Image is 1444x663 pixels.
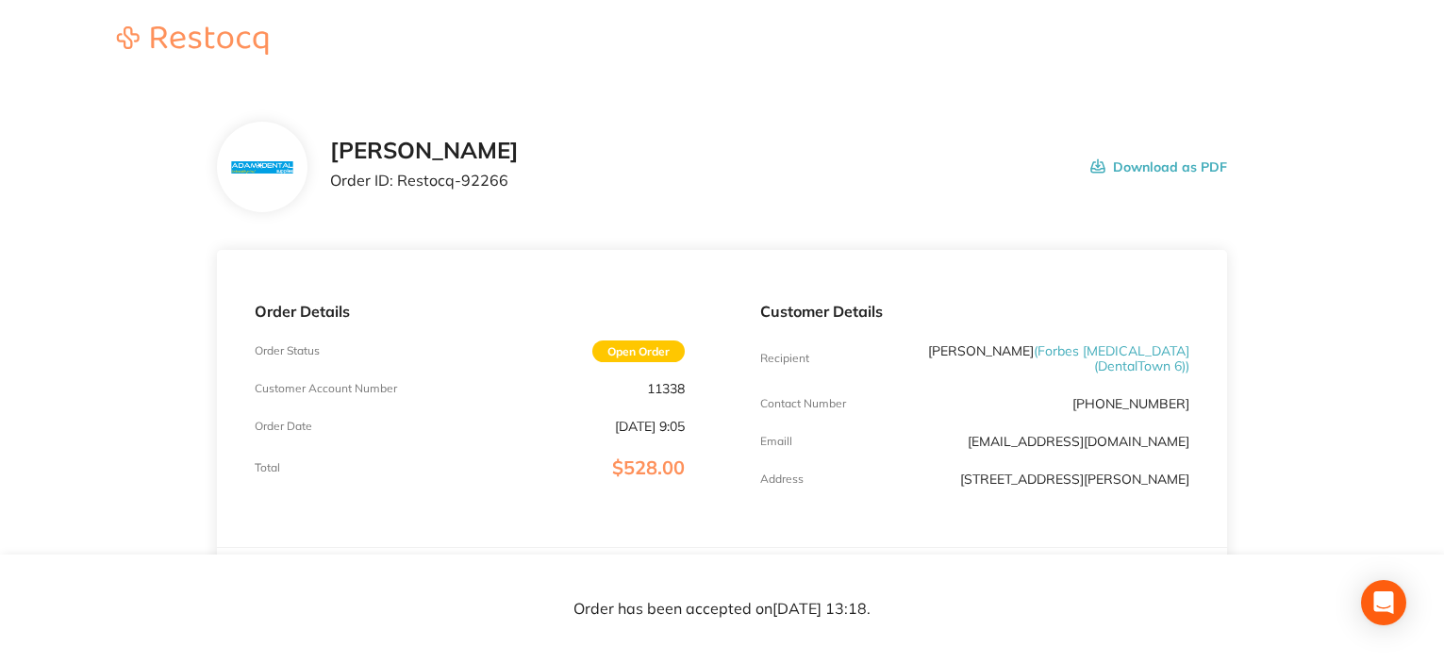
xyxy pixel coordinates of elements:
button: Download as PDF [1090,138,1227,196]
img: Restocq logo [98,26,287,55]
th: Quantity [1005,548,1087,592]
p: Customer Account Number [255,382,397,395]
p: Contact Number [760,397,846,410]
p: Order has been accepted on [DATE] 13:18 . [573,601,871,618]
p: Customer Details [760,303,1190,320]
p: Order ID: Restocq- 92266 [330,172,519,189]
p: Total [255,461,280,474]
p: [PHONE_NUMBER] [1072,396,1189,411]
p: Recipient [760,352,809,365]
span: Open Order [592,340,685,362]
a: Restocq logo [98,26,287,58]
img: N3hiYW42Mg [231,161,292,174]
h2: [PERSON_NAME] [330,138,519,164]
p: Address [760,472,804,486]
div: Open Intercom Messenger [1361,580,1406,625]
a: [EMAIL_ADDRESS][DOMAIN_NAME] [968,433,1189,450]
th: RRP Price Excl. GST [864,548,1005,592]
th: Item [217,548,722,592]
p: [DATE] 9:05 [615,419,685,434]
p: Emaill [760,435,792,448]
p: Order Status [255,344,320,357]
span: ( Forbes [MEDICAL_DATA] (DentalTown 6) ) [1034,342,1189,374]
th: Contract Price Excl. GST [722,548,864,592]
p: Order Details [255,303,685,320]
p: 11338 [647,381,685,396]
p: [STREET_ADDRESS][PERSON_NAME] [960,472,1189,487]
p: Order Date [255,420,312,433]
p: [PERSON_NAME] [903,343,1189,373]
span: $528.00 [612,456,685,479]
th: Total [1086,548,1227,592]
